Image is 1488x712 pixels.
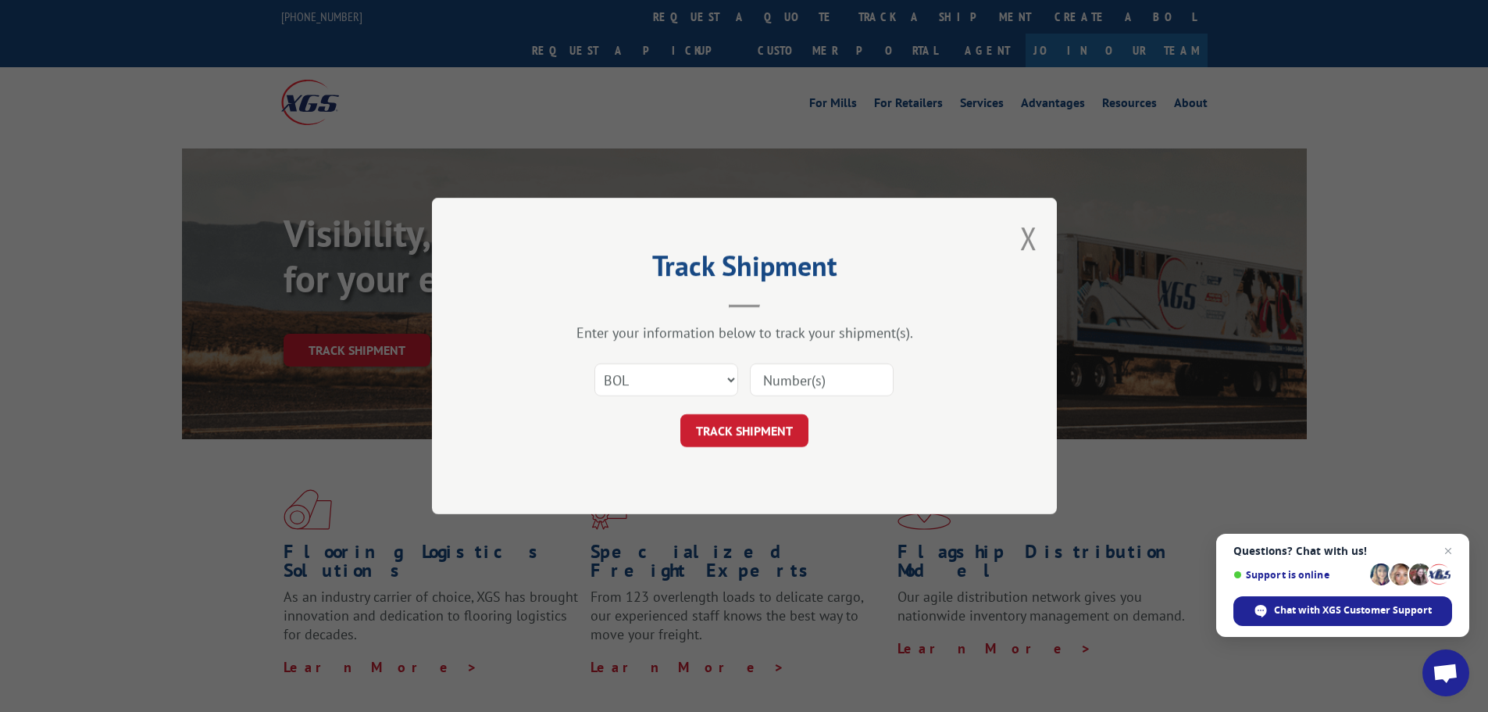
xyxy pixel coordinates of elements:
span: Chat with XGS Customer Support [1274,603,1432,617]
a: Open chat [1422,649,1469,696]
span: Questions? Chat with us! [1233,545,1452,557]
div: Enter your information below to track your shipment(s). [510,324,979,342]
span: Support is online [1233,569,1365,581]
span: Chat with XGS Customer Support [1233,596,1452,626]
button: TRACK SHIPMENT [680,414,808,447]
h2: Track Shipment [510,255,979,284]
input: Number(s) [750,363,894,396]
button: Close modal [1020,217,1037,259]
